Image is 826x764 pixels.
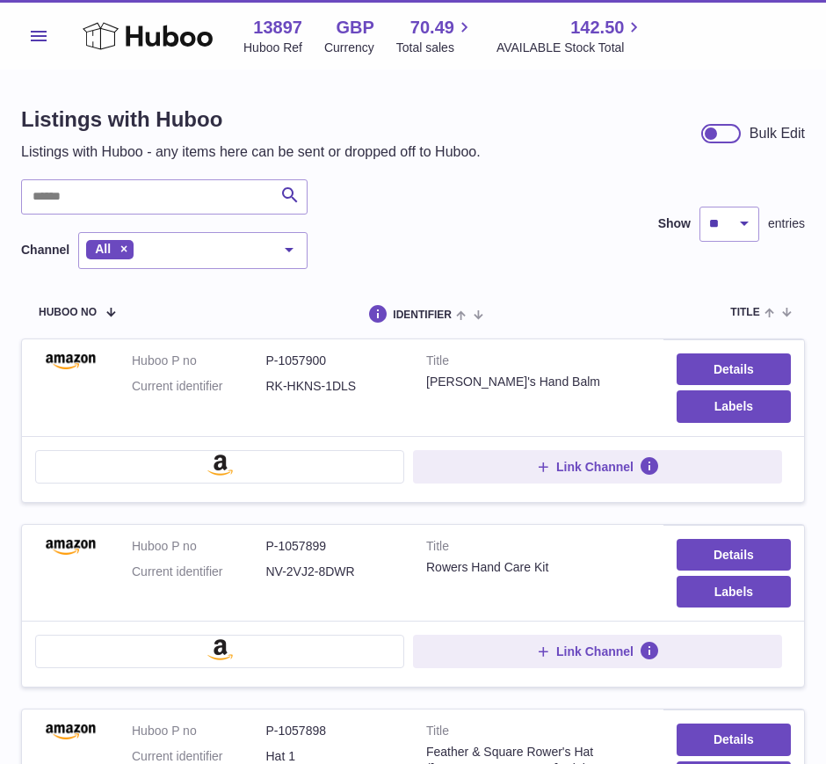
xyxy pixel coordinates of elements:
p: Listings with Huboo - any items here can be sent or dropped off to Huboo. [21,142,481,162]
dd: P-1057898 [266,723,401,739]
a: 70.49 Total sales [396,16,475,56]
div: Currency [324,40,374,56]
button: Link Channel [413,635,782,668]
dd: NV-2VJ2-8DWR [266,564,401,580]
a: Details [677,539,791,571]
dt: Huboo P no [132,538,266,555]
dd: P-1057900 [266,353,401,369]
label: Show [658,215,691,232]
div: Huboo Ref [243,40,302,56]
img: Feather & Square Rower's Hat (UK, Alpha, One Size, Navy & White) [35,723,105,739]
span: entries [768,215,805,232]
label: Channel [21,242,69,258]
strong: 13897 [253,16,302,40]
strong: Title [426,723,650,744]
img: amazon-small.png [207,455,233,476]
a: Details [677,353,791,385]
span: 70.49 [410,16,454,40]
dt: Current identifier [132,378,266,395]
dt: Current identifier [132,564,266,580]
span: title [730,307,759,318]
dd: P-1057899 [266,538,401,555]
a: Details [677,724,791,755]
button: Link Channel [413,450,782,484]
span: Link Channel [556,459,634,475]
img: Rower's Hand Balm [35,353,105,369]
strong: Title [426,538,650,559]
dt: Huboo P no [132,723,266,739]
div: Rowers Hand Care Kit [426,559,650,576]
span: 142.50 [570,16,624,40]
div: Bulk Edit [750,124,805,143]
h1: Listings with Huboo [21,106,481,134]
span: Link Channel [556,644,634,659]
span: identifier [393,309,452,321]
span: AVAILABLE Stock Total [496,40,645,56]
dt: Huboo P no [132,353,266,369]
img: Rowers Hand Care Kit [35,538,105,555]
dd: RK-HKNS-1DLS [266,378,401,395]
img: amazon-small.png [207,639,233,660]
button: Labels [677,390,791,422]
span: All [95,242,111,256]
strong: GBP [336,16,373,40]
button: Labels [677,576,791,608]
a: 142.50 AVAILABLE Stock Total [496,16,645,56]
strong: Title [426,353,650,374]
span: Huboo no [39,307,97,318]
span: Total sales [396,40,475,56]
div: [PERSON_NAME]'s Hand Balm [426,374,650,390]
